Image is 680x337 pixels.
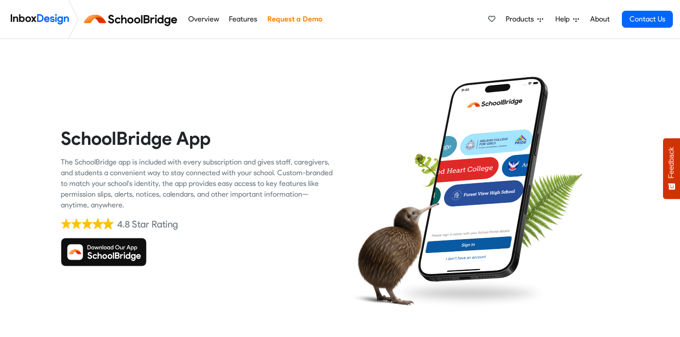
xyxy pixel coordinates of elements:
[186,10,221,28] a: Overview
[502,10,547,28] a: Products
[663,138,680,199] button: Feedback - Show survey
[347,194,439,313] img: kiwi_bird.png
[227,10,260,28] a: Features
[622,11,673,28] a: Contact Us
[82,8,183,30] img: schoolbridge logo
[61,238,147,266] img: Download SchoolBridge App
[667,147,676,178] span: Feedback
[506,14,537,25] span: Products
[411,76,555,282] img: phone.png
[555,14,573,25] span: Help
[61,157,334,211] div: The SchoolBridge app is included with every subscription and gives staff, caregivers, and student...
[393,277,548,310] img: shadow.png
[61,127,334,150] heading: SchoolBridge App
[265,10,325,28] a: Request a Demo
[552,10,583,28] a: Help
[587,10,612,28] a: About
[117,218,178,231] div: 4.8 Star Rating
